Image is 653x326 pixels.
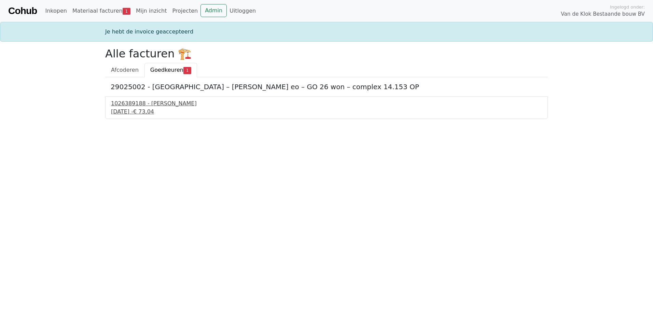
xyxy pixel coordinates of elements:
h5: 29025002 - [GEOGRAPHIC_DATA] – [PERSON_NAME] eo – GO 26 won – complex 14.153 OP [111,83,542,91]
div: Je hebt de invoice geaccepteerd [101,28,552,36]
span: Goedkeuren [150,67,183,73]
a: Uitloggen [227,4,259,18]
a: Materiaal facturen1 [70,4,133,18]
a: Cohub [8,3,37,19]
span: Ingelogd onder: [610,4,645,10]
a: Mijn inzicht [133,4,170,18]
span: € 73,04 [133,108,154,115]
a: Admin [200,4,227,17]
div: 1026389188 - [PERSON_NAME] [111,99,542,108]
a: Afcoderen [105,63,144,77]
span: 1 [183,67,191,74]
a: Goedkeuren1 [144,63,197,77]
span: 1 [123,8,130,15]
h2: Alle facturen 🏗️ [105,47,548,60]
span: Afcoderen [111,67,139,73]
a: Projecten [169,4,200,18]
div: [DATE] - [111,108,542,116]
a: 1026389188 - [PERSON_NAME][DATE] -€ 73,04 [111,99,542,116]
span: Van de Klok Bestaande bouw BV [561,10,645,18]
a: Inkopen [42,4,69,18]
